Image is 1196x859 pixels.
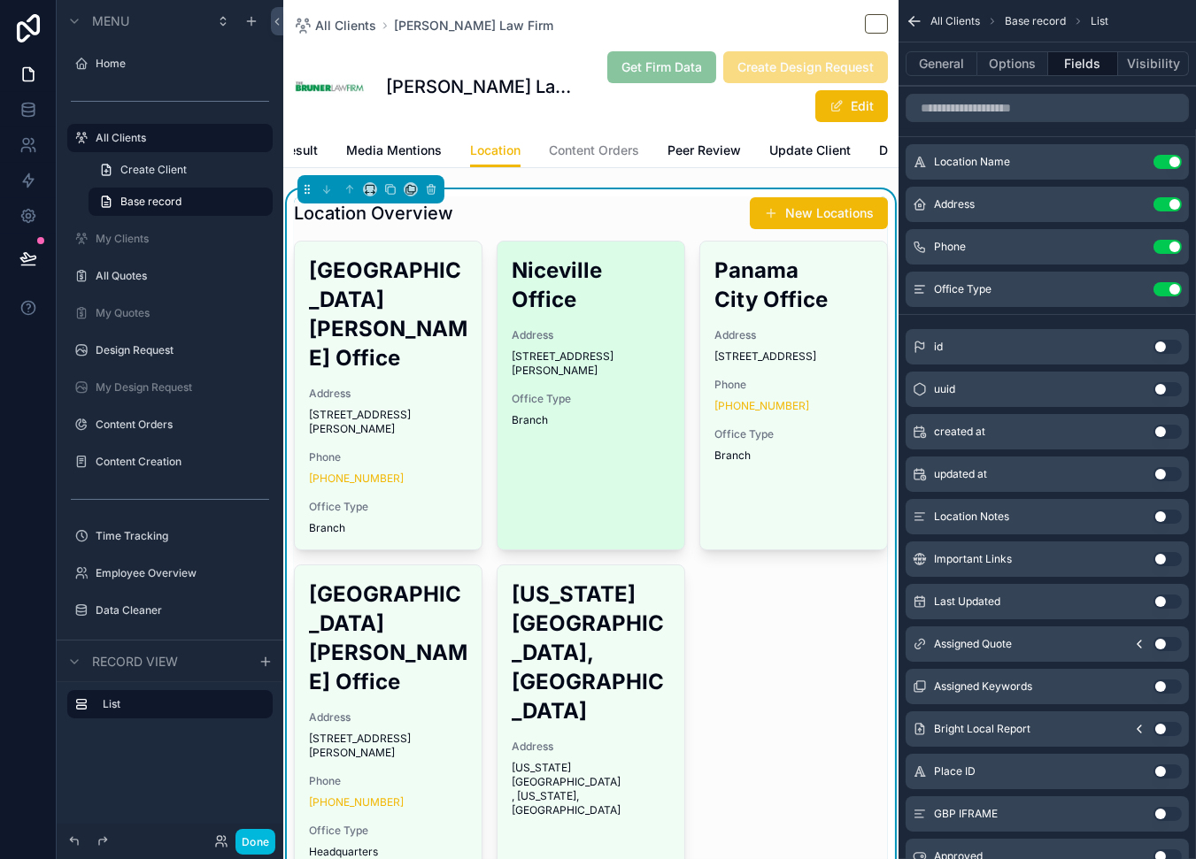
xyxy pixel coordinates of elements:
span: Address [934,197,975,211]
span: Address [714,328,873,342]
label: Data Cleaner [96,603,262,617]
span: Assigned Keywords [934,679,1032,694]
h1: Location Overview [294,201,453,226]
h2: [GEOGRAPHIC_DATA][PERSON_NAME] Office [309,579,467,696]
button: Fields [1048,51,1119,76]
span: GBP IFRAME [934,807,998,821]
button: Edit [815,90,888,122]
span: Assigned Quote [934,637,1012,651]
a: Niceville OfficeAddress[STREET_ADDRESS][PERSON_NAME]Office TypeBranch [497,241,685,550]
span: [STREET_ADDRESS][PERSON_NAME] [512,349,670,378]
h2: [US_STATE][GEOGRAPHIC_DATA], [GEOGRAPHIC_DATA] [512,579,670,725]
label: Home [96,57,262,71]
a: Details [879,134,921,170]
a: Create Client [89,156,273,184]
label: My Design Request [96,380,262,395]
label: Design Request [96,343,262,357]
button: Visibility [1118,51,1189,76]
button: Options [977,51,1048,76]
h2: Panama City Office [714,256,873,314]
label: My Clients [96,232,262,246]
span: Address [309,710,467,725]
span: Headquarters [309,845,467,859]
span: uuid [934,382,955,396]
span: Last Updated [934,594,1000,609]
span: All Clients [930,14,980,28]
a: [PHONE_NUMBER] [309,472,404,486]
span: id [934,340,943,354]
span: Location [470,142,521,159]
span: Phone [714,378,873,392]
h1: [PERSON_NAME] Law Firm [386,74,575,99]
span: Place ID [934,764,976,778]
span: Address [309,387,467,401]
button: New Locations [750,197,888,229]
span: Phone [934,240,966,254]
span: Branch [309,521,467,535]
a: All Clients [294,17,376,35]
span: Address [512,740,670,754]
a: Update Client [769,134,851,170]
span: Details [879,142,921,159]
label: My Quotes [96,306,262,320]
label: List [103,697,258,711]
span: Phone [309,774,467,788]
span: List [1091,14,1108,28]
span: Office Type [309,500,467,514]
label: Time Tracking [96,529,262,543]
a: [PERSON_NAME] Law Firm [394,17,553,35]
a: [PHONE_NUMBER] [714,399,809,413]
h2: [GEOGRAPHIC_DATA][PERSON_NAME] Office [309,256,467,372]
span: Phone [309,450,467,464]
span: created at [934,425,985,439]
div: scrollable content [57,682,283,736]
span: Create Client [120,163,187,177]
a: Peer Review [667,134,741,170]
a: [GEOGRAPHIC_DATA][PERSON_NAME] OfficeAddress[STREET_ADDRESS][PERSON_NAME]Phone[PHONE_NUMBER]Offic... [294,241,482,550]
a: [PHONE_NUMBER] [309,795,404,809]
span: Peer Review [667,142,741,159]
span: Branch [512,413,670,427]
label: Content Orders [96,418,262,432]
span: Base record [120,195,181,209]
span: [STREET_ADDRESS][PERSON_NAME] [309,732,467,760]
span: Location Name [934,155,1010,169]
span: Media Mentions [346,142,442,159]
a: Media Mentions [346,134,442,170]
button: General [906,51,977,76]
span: Location Notes [934,510,1009,524]
span: Office Type [934,282,992,296]
span: Office Type [309,824,467,838]
span: Office Type [512,392,670,406]
a: Content Orders [549,134,639,170]
a: All Clients [96,131,262,145]
label: All Quotes [96,269,262,283]
label: Content Creation [96,455,262,469]
span: All Clients [315,17,376,35]
span: updated at [934,467,987,481]
span: Record view [92,653,178,671]
span: Branch [714,449,873,463]
a: Location [470,134,521,168]
label: Employee Overview [96,566,262,580]
span: Address [512,328,670,342]
span: Update Client [769,142,851,159]
span: [US_STATE][GEOGRAPHIC_DATA] , [US_STATE], [GEOGRAPHIC_DATA] [512,761,670,817]
span: Base record [1005,14,1066,28]
span: Bright Local Report [934,722,1030,736]
button: Done [235,829,275,855]
h2: Niceville Office [512,256,670,314]
span: Content Orders [549,142,639,159]
span: [STREET_ADDRESS][PERSON_NAME] [309,408,467,436]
